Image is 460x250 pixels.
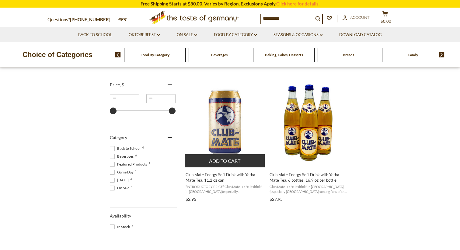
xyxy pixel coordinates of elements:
span: $27.95 [270,197,283,202]
span: 5 [131,224,133,227]
span: Club Mate is a "cult drink" in [GEOGRAPHIC_DATA] (especially [GEOGRAPHIC_DATA]) among fans of rav... [270,184,348,194]
span: Category [110,135,127,140]
span: $0.00 [381,19,391,24]
a: Food By Category [214,32,257,38]
span: , $ [120,82,124,87]
a: Download Catalog [339,32,382,38]
span: [DATE] [110,177,131,183]
span: *INTRODUCTORY PRICE* Club Mate is a "cult drink" in [GEOGRAPHIC_DATA] (especially [GEOGRAPHIC_DAT... [186,184,264,194]
span: Club Mate Energy Soft Drink with Yerba Mate Tea, 11.2 oz can [186,172,264,183]
span: Availability [110,213,131,218]
span: 4 [142,146,144,149]
a: Candy [408,53,418,57]
img: previous arrow [115,52,121,57]
span: 6 [135,154,137,157]
span: In Stock [110,224,132,230]
a: Account [343,14,370,21]
a: On Sale [177,32,197,38]
a: Club Mate Energy Soft Drink with Yerba Mate Tea, 6 bottles, 16.9 oz per bottle [269,76,349,204]
a: Click here for details. [276,1,319,6]
a: Club Mate Energy Soft Drink with Yerba Mate Tea, 11.2 oz can [185,76,265,204]
span: Club Mate Energy Soft Drink with Yerba Mate Tea, 6 bottles, 16.9 oz per bottle [270,172,348,183]
span: Game Day [110,170,135,175]
a: Food By Category [141,53,169,57]
a: Seasons & Occasions [274,32,322,38]
span: 1 [131,185,133,188]
span: On Sale [110,185,131,191]
input: Minimum value [110,94,139,103]
img: next arrow [439,52,444,57]
span: Back to School [110,146,142,151]
span: Account [350,15,370,20]
a: Baking, Cakes, Desserts [265,53,303,57]
span: $2.95 [186,197,196,202]
a: Back to School [78,32,112,38]
span: Featured Products [110,162,149,167]
span: – [139,96,146,101]
button: $0.00 [376,11,394,26]
span: 1 [135,170,137,173]
img: Club Mate Can [185,82,265,162]
span: 4 [130,177,132,180]
p: Questions? [47,16,115,24]
span: Price [110,82,124,87]
a: Beverages [211,53,228,57]
a: [PHONE_NUMBER] [70,17,110,22]
a: Oktoberfest [129,32,160,38]
input: Maximum value [146,94,176,103]
a: Breads [343,53,354,57]
span: Beverages [110,154,135,159]
button: Add to cart [185,154,265,167]
span: 1 [148,162,150,165]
